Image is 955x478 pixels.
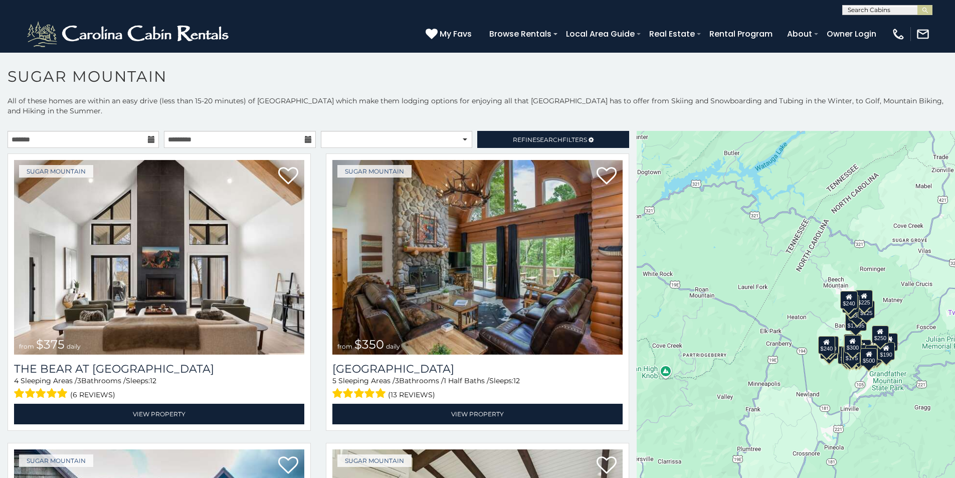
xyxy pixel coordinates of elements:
span: Refine Filters [513,136,587,143]
span: My Favs [440,28,472,40]
div: $190 [844,334,861,352]
a: Sugar Mountain [337,454,412,467]
a: Owner Login [822,25,881,43]
div: $225 [856,290,873,308]
img: mail-regular-white.png [916,27,930,41]
a: Local Area Guide [561,25,640,43]
div: $240 [841,291,858,309]
a: About [782,25,817,43]
a: Add to favorites [278,166,298,187]
div: Sleeping Areas / Bathrooms / Sleeps: [332,376,623,401]
span: 1 Half Baths / [444,376,489,385]
a: The Bear At [GEOGRAPHIC_DATA] [14,362,304,376]
span: from [19,343,34,350]
div: Sleeping Areas / Bathrooms / Sleeps: [14,376,304,401]
a: Add to favorites [597,455,617,476]
div: $500 [860,348,877,366]
img: phone-regular-white.png [891,27,905,41]
span: $350 [354,337,384,352]
img: Grouse Moor Lodge [332,160,623,355]
a: The Bear At Sugar Mountain from $375 daily [14,160,304,355]
a: Sugar Mountain [19,454,93,467]
h3: Grouse Moor Lodge [332,362,623,376]
span: $375 [36,337,65,352]
span: from [337,343,352,350]
a: Grouse Moor Lodge from $350 daily [332,160,623,355]
span: daily [386,343,400,350]
div: $1,095 [845,313,867,331]
a: Real Estate [644,25,700,43]
div: $125 [858,300,875,318]
a: Add to favorites [278,455,298,476]
img: The Bear At Sugar Mountain [14,160,304,355]
span: 12 [150,376,156,385]
a: RefineSearchFilters [477,131,629,148]
a: Sugar Mountain [19,165,93,178]
div: $190 [878,342,895,360]
a: View Property [332,404,623,424]
span: 3 [395,376,399,385]
span: (13 reviews) [388,388,435,401]
span: daily [67,343,81,350]
span: Search [536,136,562,143]
span: 12 [513,376,520,385]
a: My Favs [426,28,474,41]
span: 4 [14,376,19,385]
a: Rental Program [704,25,778,43]
div: $195 [865,345,882,363]
a: Sugar Mountain [337,165,412,178]
a: Add to favorites [597,166,617,187]
span: 3 [77,376,81,385]
span: (6 reviews) [70,388,115,401]
div: $200 [854,340,871,358]
a: [GEOGRAPHIC_DATA] [332,362,623,376]
div: $175 [843,346,860,364]
div: $155 [842,347,859,365]
div: $300 [844,335,861,353]
img: White-1-2.png [25,19,233,49]
div: $155 [881,333,898,351]
div: $240 [818,336,835,354]
a: Browse Rentals [484,25,556,43]
h3: The Bear At Sugar Mountain [14,362,304,376]
span: 5 [332,376,336,385]
div: $250 [872,326,889,344]
a: View Property [14,404,304,424]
